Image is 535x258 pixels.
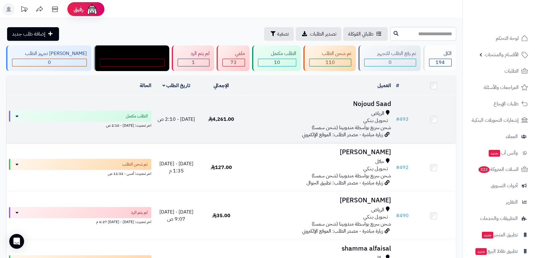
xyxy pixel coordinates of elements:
[363,214,388,221] span: تـحـويـل بـنـكـي
[223,59,245,66] div: 73
[100,50,165,57] div: مندوب توصيل داخل الرياض
[466,146,531,160] a: وآتس آبجديد
[389,59,392,66] span: 0
[258,50,296,57] div: الطلب مكتمل
[377,82,391,89] a: العميل
[466,80,531,95] a: المراجعات والأسئلة
[488,149,518,157] span: وآتس آب
[246,245,391,252] h3: shamma alfaisal
[126,113,148,119] span: الطلب مكتمل
[93,45,171,71] a: مندوب توصيل داخل الرياض 0
[363,117,388,124] span: تـحـويـل بـنـكـي
[504,67,519,75] span: الطلبات
[222,50,245,57] div: ملغي
[466,178,531,193] a: أدوات التسويق
[140,82,151,89] a: الحالة
[158,116,195,123] span: [DATE] - 2:10 ص
[493,16,529,29] img: logo-2.png
[131,209,148,216] span: لم يتم الرد
[396,116,399,123] span: #
[475,248,487,255] span: جديد
[371,110,384,117] span: الرياض
[436,59,445,66] span: 194
[7,27,59,41] a: إضافة طلب جديد
[212,212,230,219] span: 35.00
[482,232,493,239] span: جديد
[466,211,531,226] a: التطبيقات والخدمات
[246,149,391,156] h3: [PERSON_NAME]
[12,30,45,38] span: إضافة طلب جديد
[178,50,209,57] div: لم يتم الرد
[310,59,351,66] div: 110
[371,206,384,214] span: الرياض
[357,45,422,71] a: تم رفع الطلب للتجهيز 0
[306,179,383,187] span: زيارة مباشرة - مصدر الطلب: تطبيق الجوال
[302,227,383,235] span: زيارة مباشرة - مصدر الطلب: الموقع الإلكتروني
[178,59,209,66] div: 1
[246,100,391,108] h3: Nojoud Saad
[277,30,289,38] span: تصفية
[9,218,151,225] div: اخر تحديث: [DATE] - [DATE] 6:27 م
[364,59,416,66] div: 0
[162,82,191,89] a: تاريخ الطلب
[5,45,93,71] a: [PERSON_NAME] تجهيز الطلب 0
[274,59,280,66] span: 10
[100,59,165,66] div: 0
[309,50,352,57] div: تم شحن الطلب
[192,59,195,66] span: 1
[343,27,388,41] a: طلباتي المُوكلة
[485,50,519,59] span: الأقسام والمنتجات
[312,220,391,228] span: شحن سريع بواسطة مندوبينا (شحن سمسا)
[9,122,151,128] div: اخر تحديث: [DATE] - 2:10 ص
[489,150,500,157] span: جديد
[230,59,237,66] span: 73
[466,162,531,177] a: السلات المتروكة322
[506,198,518,206] span: التقارير
[213,82,229,89] a: الإجمالي
[496,34,519,43] span: لوحة التحكم
[122,161,148,167] span: تم شحن الطلب
[466,96,531,111] a: طلبات الإرجاع
[475,247,518,256] span: تطبيق نقاط البيع
[491,181,518,190] span: أدوات التسويق
[74,6,83,13] span: رفيق
[375,158,384,165] span: حائل
[215,45,251,71] a: ملغي 73
[480,214,518,223] span: التطبيقات والخدمات
[478,166,490,173] span: 322
[396,116,409,123] a: #493
[9,170,151,176] div: اخر تحديث: أمس - 11:32 ص
[12,59,86,66] div: 0
[363,165,388,172] span: تـحـويـل بـنـكـي
[348,30,373,38] span: طلباتي المُوكلة
[484,83,519,92] span: المراجعات والأسئلة
[396,212,409,219] a: #490
[264,27,294,41] button: تصفية
[131,59,134,66] span: 0
[481,231,518,239] span: تطبيق المتجر
[326,59,335,66] span: 110
[478,165,519,174] span: السلات المتروكة
[312,172,391,180] span: شحن سريع بواسطة مندوبينا (شحن سمسا)
[302,131,383,138] span: زيارة مباشرة - مصدر الطلب: الموقع الإلكتروني
[466,227,531,242] a: تطبيق المتجرجديد
[171,45,215,71] a: لم يتم الرد 1
[258,59,296,66] div: 10
[310,30,336,38] span: تصدير الطلبات
[429,50,452,57] div: الكل
[364,50,416,57] div: تم رفع الطلب للتجهيز
[302,45,357,71] a: تم شحن الطلب 110
[246,197,391,204] h3: [PERSON_NAME]
[472,116,519,125] span: إشعارات التحويلات البنكية
[312,124,391,131] span: شحن سريع بواسطة مندوبينا (شحن سمسا)
[396,164,409,171] a: #492
[506,132,518,141] span: العملاء
[422,45,458,71] a: الكل194
[466,31,531,46] a: لوحة التحكم
[466,64,531,78] a: الطلبات
[251,45,302,71] a: الطلب مكتمل 10
[466,129,531,144] a: العملاء
[466,113,531,128] a: إشعارات التحويلات البنكية
[12,50,87,57] div: [PERSON_NAME] تجهيز الطلب
[296,27,341,41] a: تصدير الطلبات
